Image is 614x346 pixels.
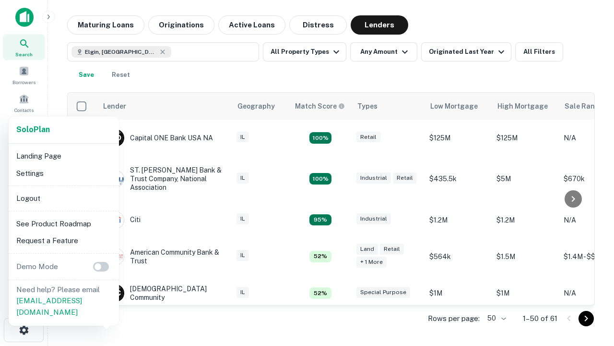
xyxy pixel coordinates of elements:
[16,124,50,136] a: SoloPlan
[566,269,614,315] iframe: Chat Widget
[16,284,111,318] p: Need help? Please email
[12,232,115,249] li: Request a Feature
[12,190,115,207] li: Logout
[16,125,50,134] strong: Solo Plan
[12,261,62,272] p: Demo Mode
[16,297,82,316] a: [EMAIL_ADDRESS][DOMAIN_NAME]
[12,165,115,182] li: Settings
[12,215,115,233] li: See Product Roadmap
[12,148,115,165] li: Landing Page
